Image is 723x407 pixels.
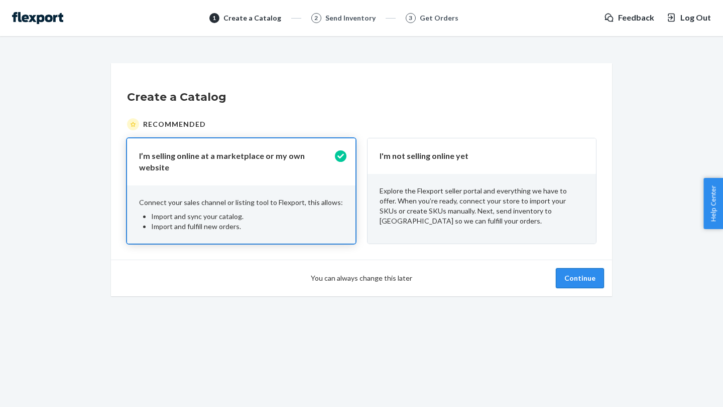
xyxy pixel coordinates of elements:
[12,12,63,24] img: Flexport logo
[212,14,216,22] span: 1
[139,197,343,208] p: Connect your sales channel or listing tool to Flexport, this allows:
[666,12,711,24] button: Log Out
[703,178,723,229] button: Help Center
[618,12,654,24] span: Feedback
[223,13,281,23] div: Create a Catalog
[604,12,654,24] a: Feedback
[368,138,596,244] button: I'm not selling online yetExplore the Flexport seller portal and everything we have to offer. Whe...
[314,14,318,22] span: 2
[143,119,206,129] span: Recommended
[151,222,241,231] span: Import and fulfill new orders.
[420,13,458,23] div: Get Orders
[311,273,412,283] span: You can always change this later
[127,89,596,105] h1: Create a Catalog
[127,138,355,244] button: I’m selling online at a marketplace or my own websiteConnect your sales channel or listing tool t...
[325,13,376,23] div: Send Inventory
[680,12,711,24] span: Log Out
[556,268,604,288] button: Continue
[409,14,412,22] span: 3
[380,150,572,162] p: I'm not selling online yet
[151,212,244,221] span: Import and sync your catalog.
[139,150,331,173] p: I’m selling online at a marketplace or my own website
[380,186,584,226] p: Explore the Flexport seller portal and everything we have to offer. When you’re ready, connect yo...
